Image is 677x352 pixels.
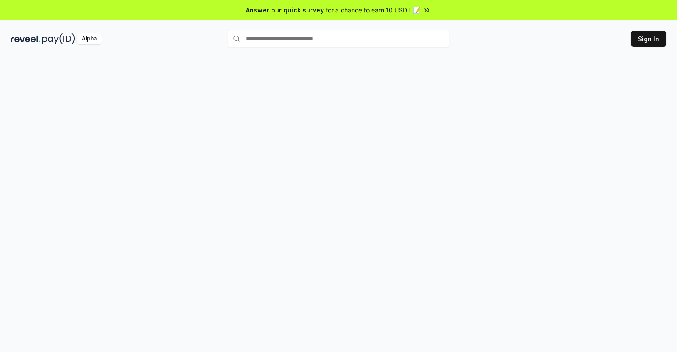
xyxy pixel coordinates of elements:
[631,31,666,47] button: Sign In
[77,33,102,44] div: Alpha
[246,5,324,15] span: Answer our quick survey
[326,5,421,15] span: for a chance to earn 10 USDT 📝
[11,33,40,44] img: reveel_dark
[42,33,75,44] img: pay_id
